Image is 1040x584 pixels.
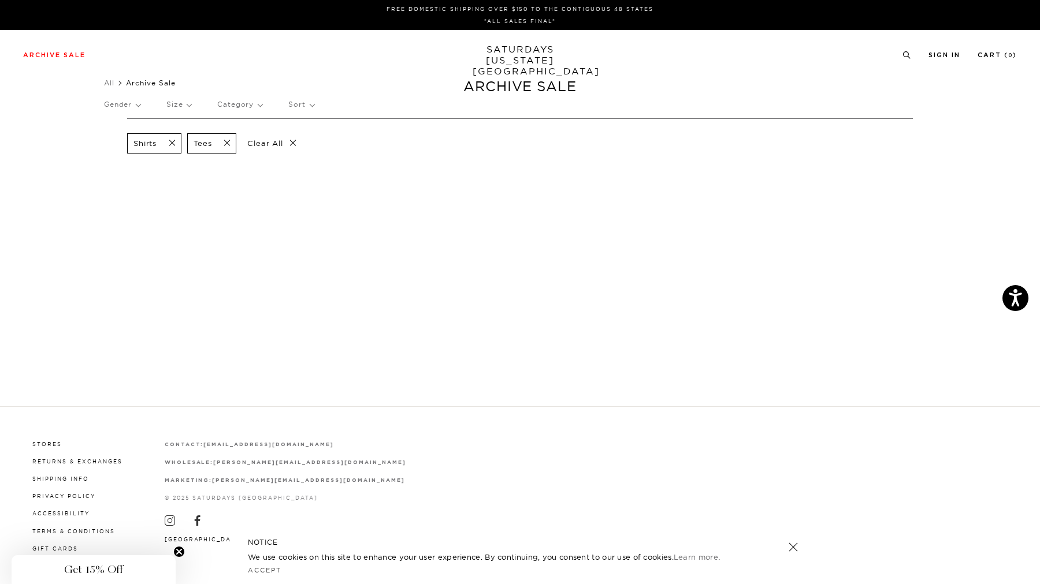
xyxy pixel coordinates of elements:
button: Close teaser [173,546,185,557]
a: Sign In [928,52,960,58]
a: SATURDAYS[US_STATE][GEOGRAPHIC_DATA] [473,44,568,77]
a: [PERSON_NAME][EMAIL_ADDRESS][DOMAIN_NAME] [213,459,406,465]
a: Stores [32,441,62,447]
strong: wholesale: [165,460,214,465]
a: Gift Cards [32,545,78,552]
p: Gender [104,91,140,118]
span: Get 15% Off [64,563,123,576]
p: Clear All [242,133,302,154]
small: 0 [1008,53,1013,58]
h5: NOTICE [248,537,792,548]
a: Shipping Info [32,476,89,482]
a: [EMAIL_ADDRESS][DOMAIN_NAME] [203,441,333,447]
p: Tees [194,138,211,148]
div: Get 15% OffClose teaser [12,555,176,584]
strong: [PERSON_NAME][EMAIL_ADDRESS][DOMAIN_NAME] [213,460,406,465]
strong: contact: [165,442,204,447]
p: FREE DOMESTIC SHIPPING OVER $150 TO THE CONTIGUOUS 48 STATES [28,5,1012,13]
strong: marketing: [165,478,213,483]
a: [PERSON_NAME][EMAIL_ADDRESS][DOMAIN_NAME] [212,477,404,483]
a: Accessibility [32,510,90,516]
a: Privacy Policy [32,493,95,499]
a: Terms & Conditions [32,528,115,534]
button: [GEOGRAPHIC_DATA] (USD $) [165,535,283,544]
strong: [PERSON_NAME][EMAIL_ADDRESS][DOMAIN_NAME] [212,478,404,483]
a: Archive Sale [23,52,86,58]
p: *ALL SALES FINAL* [28,17,1012,25]
p: We use cookies on this site to enhance your user experience. By continuing, you consent to our us... [248,551,751,563]
p: Size [166,91,191,118]
p: © 2025 Saturdays [GEOGRAPHIC_DATA] [165,493,406,502]
a: Accept [248,566,281,574]
a: All [104,78,114,87]
a: Learn more [674,552,718,561]
span: Archive Sale [126,78,176,87]
a: Cart (0) [978,52,1017,58]
a: Returns & Exchanges [32,458,122,465]
p: Shirts [133,138,157,148]
strong: [EMAIL_ADDRESS][DOMAIN_NAME] [203,442,333,447]
p: Category [217,91,262,118]
p: Sort [288,91,314,118]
